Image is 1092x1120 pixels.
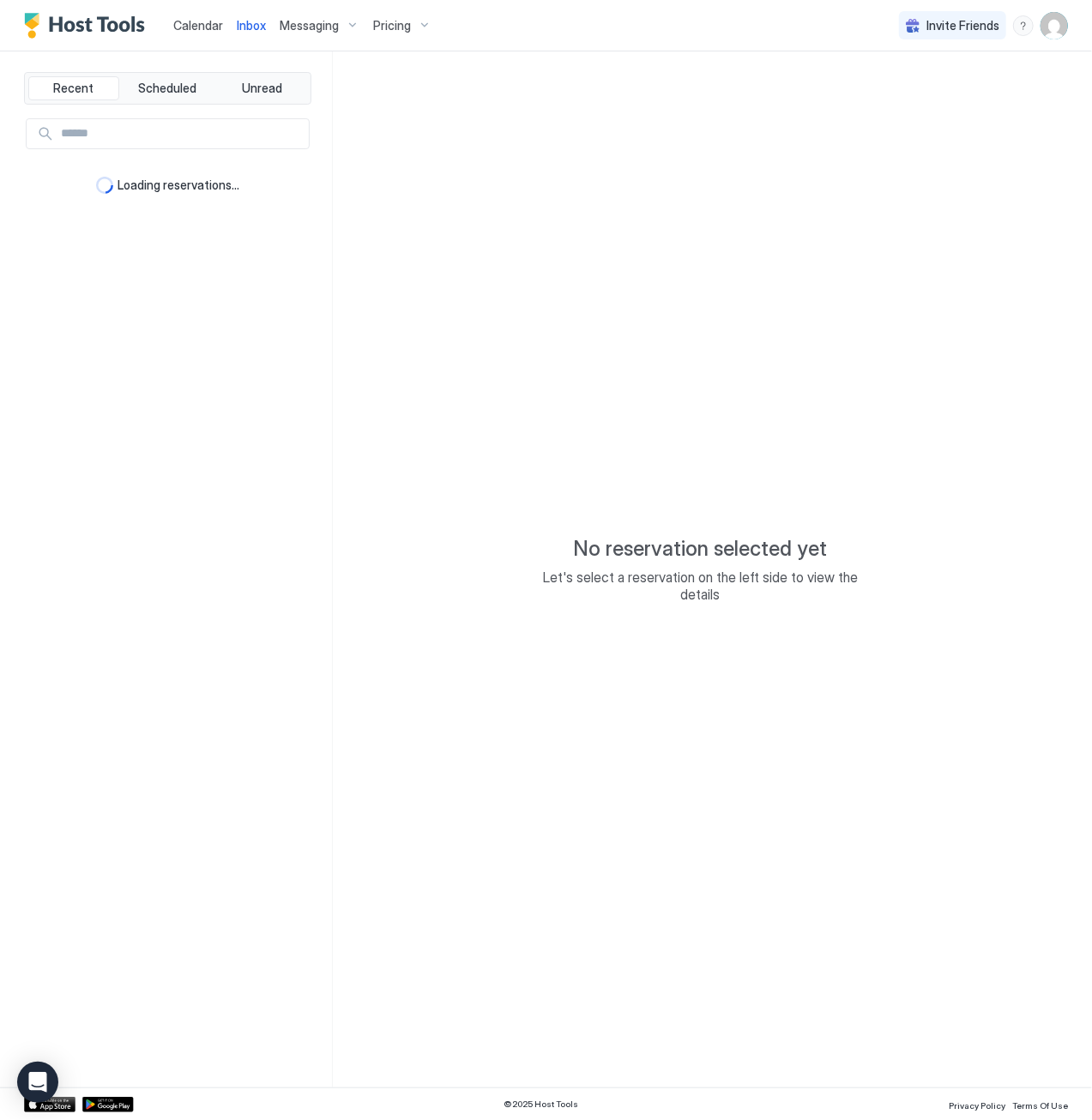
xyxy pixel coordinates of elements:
[926,18,999,33] span: Invite Friends
[24,1097,75,1112] a: App Store
[123,76,214,100] button: Scheduled
[24,72,311,105] div: tab-group
[118,178,240,193] span: Loading reservations...
[1013,15,1034,36] div: menu
[24,13,153,39] a: Host Tools Logo
[1041,12,1068,39] div: User profile
[17,1062,58,1103] div: Open Intercom Messenger
[53,81,94,96] span: Recent
[949,1100,1005,1111] span: Privacy Policy
[216,76,307,100] button: Unread
[139,81,197,96] span: Scheduled
[373,18,411,33] span: Pricing
[280,18,339,33] span: Messaging
[237,18,266,33] span: Inbox
[242,81,282,96] span: Unread
[1012,1095,1068,1113] a: Terms Of Use
[173,16,223,34] a: Calendar
[82,1097,134,1112] a: Google Play Store
[237,16,266,34] a: Inbox
[173,18,223,33] span: Calendar
[96,177,113,194] div: loading
[949,1095,1005,1113] a: Privacy Policy
[574,536,828,562] span: No reservation selected yet
[28,76,119,100] button: Recent
[529,569,872,603] span: Let's select a reservation on the left side to view the details
[1012,1100,1068,1111] span: Terms Of Use
[54,119,309,148] input: Input Field
[504,1099,579,1110] span: © 2025 Host Tools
